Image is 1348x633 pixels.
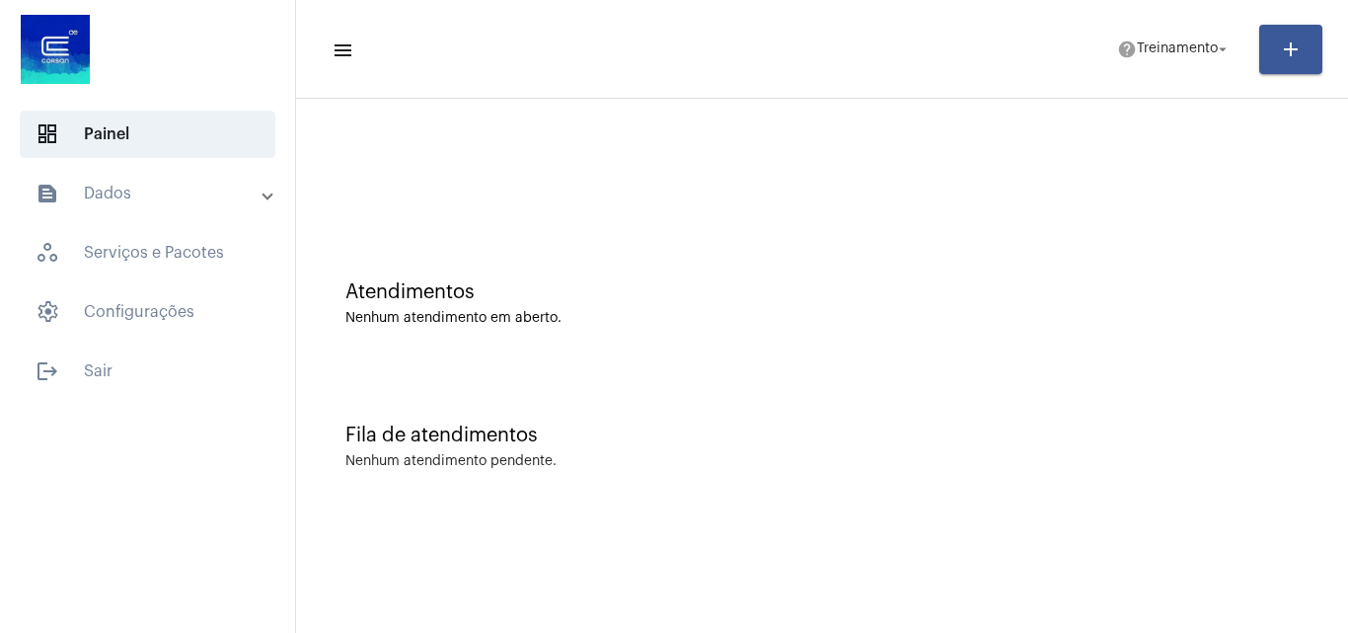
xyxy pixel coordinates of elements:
div: Fila de atendimentos [345,425,1299,446]
mat-icon: sidenav icon [36,359,59,383]
mat-expansion-panel-header: sidenav iconDados [12,170,295,217]
mat-icon: help [1117,40,1137,59]
span: Painel [20,111,275,158]
mat-panel-title: Dados [36,182,263,205]
mat-icon: add [1279,38,1303,61]
span: Treinamento [1137,42,1218,56]
mat-icon: arrow_drop_down [1214,40,1232,58]
button: Treinamento [1105,30,1243,69]
span: sidenav icon [36,300,59,324]
span: Serviços e Pacotes [20,229,275,277]
span: Configurações [20,288,275,336]
div: Nenhum atendimento em aberto. [345,311,1299,326]
span: sidenav icon [36,241,59,265]
mat-icon: sidenav icon [36,182,59,205]
div: Atendimentos [345,281,1299,303]
img: d4669ae0-8c07-2337-4f67-34b0df7f5ae4.jpeg [16,10,95,89]
mat-icon: sidenav icon [332,39,351,62]
span: sidenav icon [36,122,59,146]
span: Sair [20,348,275,395]
div: Nenhum atendimento pendente. [345,454,557,469]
